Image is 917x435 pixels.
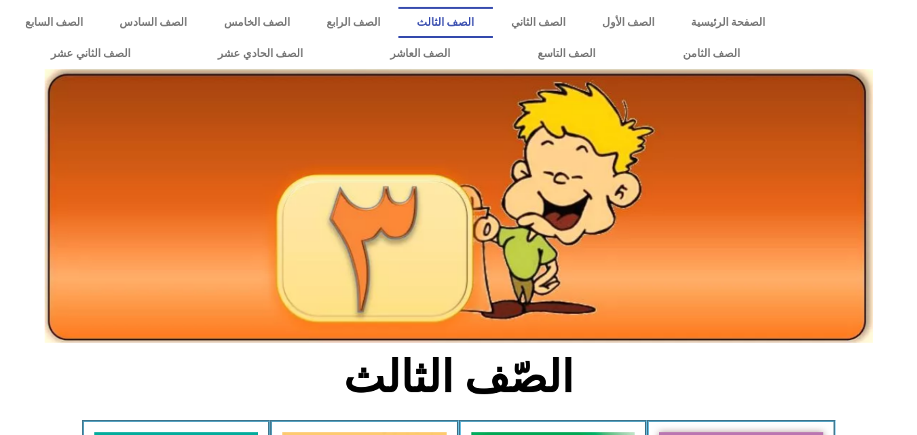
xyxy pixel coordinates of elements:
[7,38,174,69] a: الصف الثاني عشر
[174,38,346,69] a: الصف الحادي عشر
[398,7,492,38] a: الصف الثالث
[584,7,673,38] a: الصف الأول
[493,38,639,69] a: الصف التاسع
[308,7,398,38] a: الصف الرابع
[346,38,493,69] a: الصف العاشر
[7,7,101,38] a: الصف السابع
[234,351,683,404] h2: الصّف الثالث
[673,7,783,38] a: الصفحة الرئيسية
[493,7,584,38] a: الصف الثاني
[639,38,783,69] a: الصف الثامن
[206,7,308,38] a: الصف الخامس
[101,7,205,38] a: الصف السادس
